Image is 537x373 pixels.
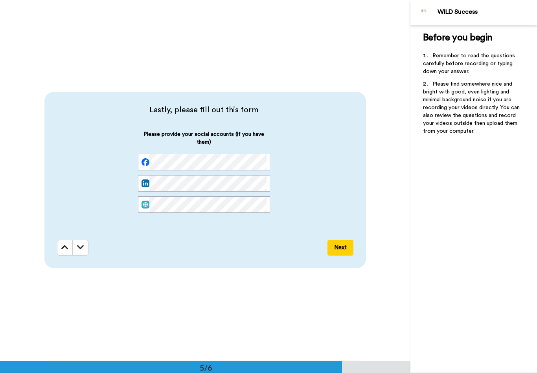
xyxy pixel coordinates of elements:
[423,53,517,74] span: Remember to read the questions carefully before recording or typing down your answer.
[57,104,351,115] span: Lastly, please fill out this form
[142,179,149,187] img: linked-in.png
[187,362,225,373] div: 5/6
[423,33,493,42] span: Before you begin
[142,158,149,166] img: facebook.svg
[415,3,434,22] img: Profile Image
[327,240,353,256] button: Next
[423,81,521,134] span: Please find somewhere nice and bright with good, even lighting and minimal background noise if yo...
[438,8,537,16] div: WILD Success
[138,130,270,154] span: Please provide your social accounts (if you have them)
[142,201,149,208] img: web.svg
